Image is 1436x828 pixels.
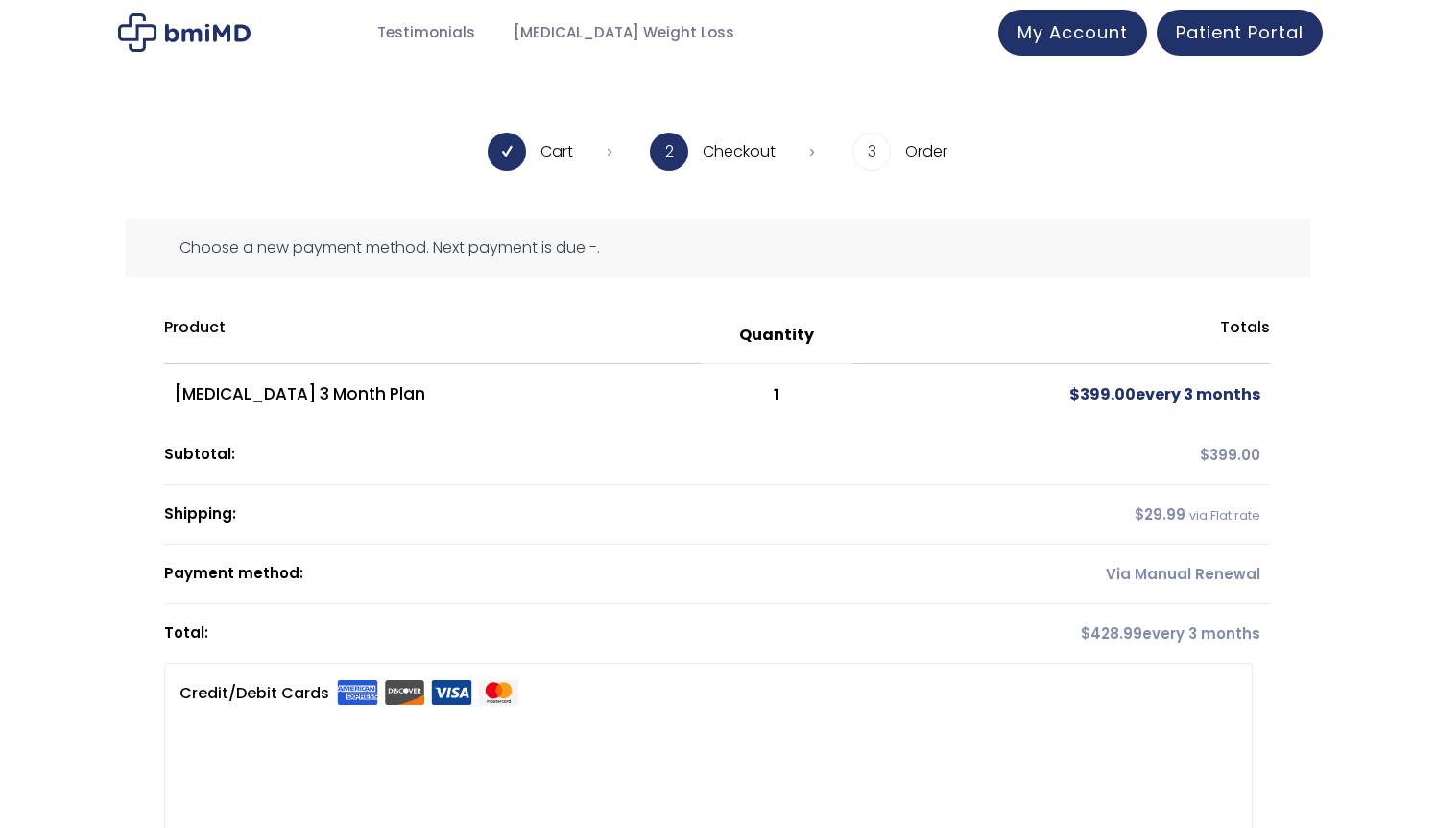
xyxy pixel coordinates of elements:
span: Patient Portal [1176,20,1304,44]
span: [MEDICAL_DATA] Weight Loss [514,22,734,44]
img: amex.svg [337,680,378,705]
td: [MEDICAL_DATA] 3 Month Plan [164,364,702,426]
a: Testimonials [358,14,494,52]
img: visa.svg [431,680,472,705]
span: $ [1200,445,1209,465]
label: Credit/Debit Cards [179,678,519,709]
td: 1 [701,364,853,426]
li: Order [852,133,947,171]
span: My Account [1017,20,1128,44]
span: Testimonials [377,22,475,44]
th: Quantity [701,307,853,364]
span: 428.99 [1081,623,1142,644]
img: Checkout [118,13,251,52]
small: via Flat rate [1189,507,1260,524]
a: Patient Portal [1157,10,1323,56]
th: Totals [853,307,1271,364]
img: mastercard.svg [478,680,519,705]
img: discover.svg [384,680,425,705]
span: 2 [650,133,688,171]
span: $ [1135,504,1144,524]
span: 399.00 [1069,383,1136,405]
a: My Account [998,10,1147,56]
div: Choose a new payment method. Next payment is due -. [126,219,1311,277]
td: every 3 months [853,364,1271,426]
th: Payment method: [164,545,853,604]
a: [MEDICAL_DATA] Weight Loss [494,14,754,52]
li: Checkout [650,133,814,171]
li: Cart [488,133,611,171]
span: 399.00 [1200,445,1260,465]
span: $ [1081,623,1090,644]
th: Product [164,307,702,364]
th: Subtotal: [164,426,853,485]
span: 29.99 [1135,504,1185,524]
th: Total: [164,604,853,663]
th: Shipping: [164,485,853,545]
td: every 3 months [853,604,1271,663]
span: $ [1069,383,1080,405]
td: Via Manual Renewal [853,545,1271,604]
span: 3 [852,133,891,171]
